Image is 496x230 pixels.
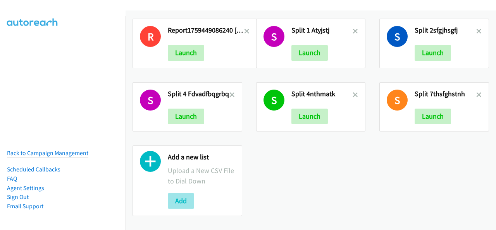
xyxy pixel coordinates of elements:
[7,149,88,157] a: Back to Campaign Management
[415,90,476,99] h2: Split 7thsfghstnh
[168,26,244,35] h2: Report1759449086240 [PERSON_NAME]
[291,109,328,124] button: Launch
[168,45,204,61] button: Launch
[415,109,451,124] button: Launch
[7,175,17,182] a: FAQ
[387,26,408,47] h1: S
[7,202,43,210] a: Email Support
[415,45,451,61] button: Launch
[291,45,328,61] button: Launch
[7,184,44,192] a: Agent Settings
[7,166,60,173] a: Scheduled Callbacks
[263,90,284,111] h1: S
[415,26,476,35] h2: Split 2sfgjhsgfj
[291,90,353,99] h2: Split 4nthmatk
[140,90,161,111] h1: S
[168,109,204,124] button: Launch
[168,193,194,209] button: Add
[387,90,408,111] h1: S
[7,193,29,201] a: Sign Out
[168,165,235,186] p: Upload a New CSV File to Dial Down
[140,26,161,47] h1: R
[168,153,235,162] h2: Add a new list
[168,90,229,99] h2: Split 4 Fdvadfbqgrbq
[291,26,353,35] h2: Split 1 Atyjstj
[263,26,284,47] h1: S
